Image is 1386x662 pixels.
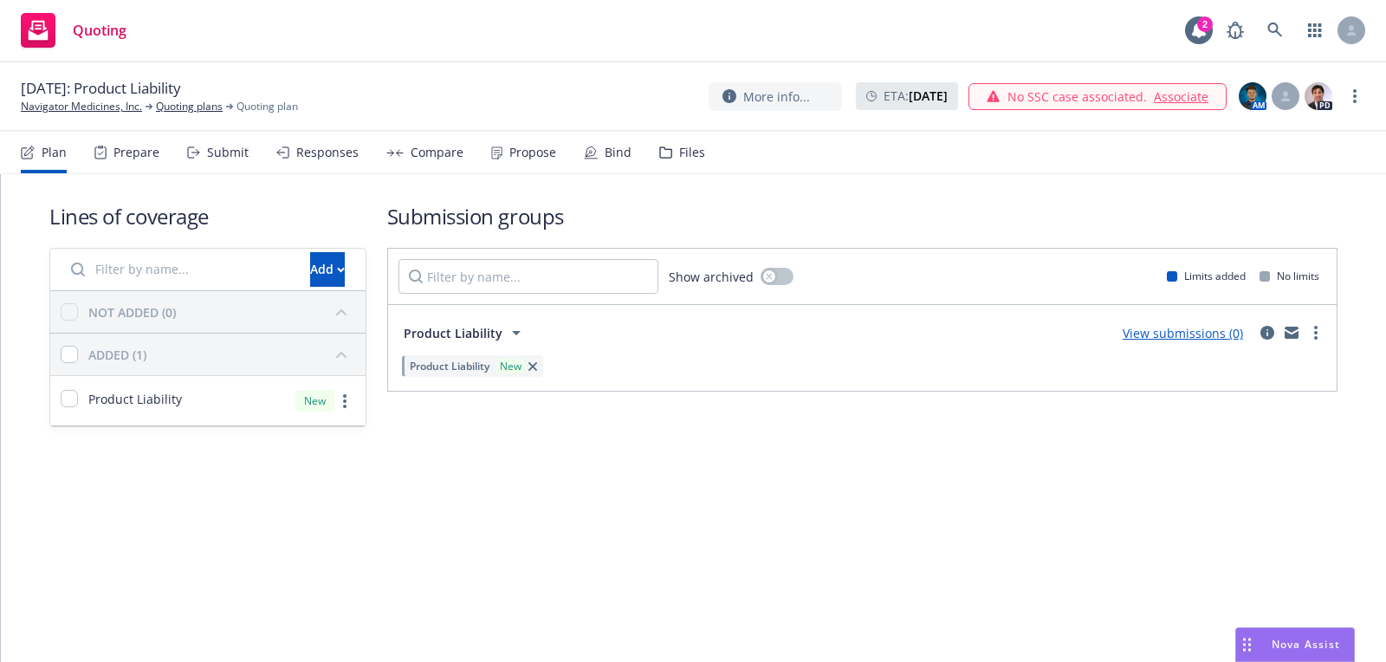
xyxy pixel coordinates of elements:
[509,146,556,159] div: Propose
[21,78,181,99] span: [DATE]: Product Liability
[1258,13,1292,48] a: Search
[310,253,345,286] div: Add
[88,390,182,408] span: Product Liability
[1257,322,1278,343] a: circleInformation
[88,303,176,321] div: NOT ADDED (0)
[404,324,502,342] span: Product Liability
[42,146,67,159] div: Plan
[310,252,345,287] button: Add
[410,359,489,373] span: Product Liability
[1167,269,1246,283] div: Limits added
[88,346,146,364] div: ADDED (1)
[1281,322,1302,343] a: mail
[1197,16,1213,32] div: 2
[387,202,1337,230] h1: Submission groups
[88,298,355,326] button: NOT ADDED (0)
[236,99,298,114] span: Quoting plan
[295,390,334,412] div: New
[156,99,223,114] a: Quoting plans
[1123,325,1243,341] a: View submissions (0)
[709,82,842,111] button: More info...
[1260,269,1319,283] div: No limits
[113,146,159,159] div: Prepare
[1007,88,1147,106] span: No SSC case associated.
[679,146,705,159] div: Files
[61,252,300,287] input: Filter by name...
[1298,13,1332,48] a: Switch app
[1218,13,1253,48] a: Report a Bug
[21,99,142,114] a: Navigator Medicines, Inc.
[909,88,948,104] strong: [DATE]
[1344,86,1365,107] a: more
[743,88,810,106] span: More info...
[496,359,525,373] div: New
[14,6,133,55] a: Quoting
[1235,627,1355,662] button: Nova Assist
[669,268,754,286] span: Show archived
[1236,628,1258,661] div: Drag to move
[1305,82,1332,110] img: photo
[1239,82,1266,110] img: photo
[296,146,359,159] div: Responses
[884,87,948,105] span: ETA :
[605,146,631,159] div: Bind
[207,146,249,159] div: Submit
[1305,322,1326,343] a: more
[411,146,463,159] div: Compare
[73,23,126,37] span: Quoting
[49,202,366,230] h1: Lines of coverage
[398,259,658,294] input: Filter by name...
[88,341,355,368] button: ADDED (1)
[334,391,355,412] a: more
[398,315,532,350] button: Product Liability
[1272,637,1340,652] span: Nova Assist
[1154,88,1208,106] a: Associate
